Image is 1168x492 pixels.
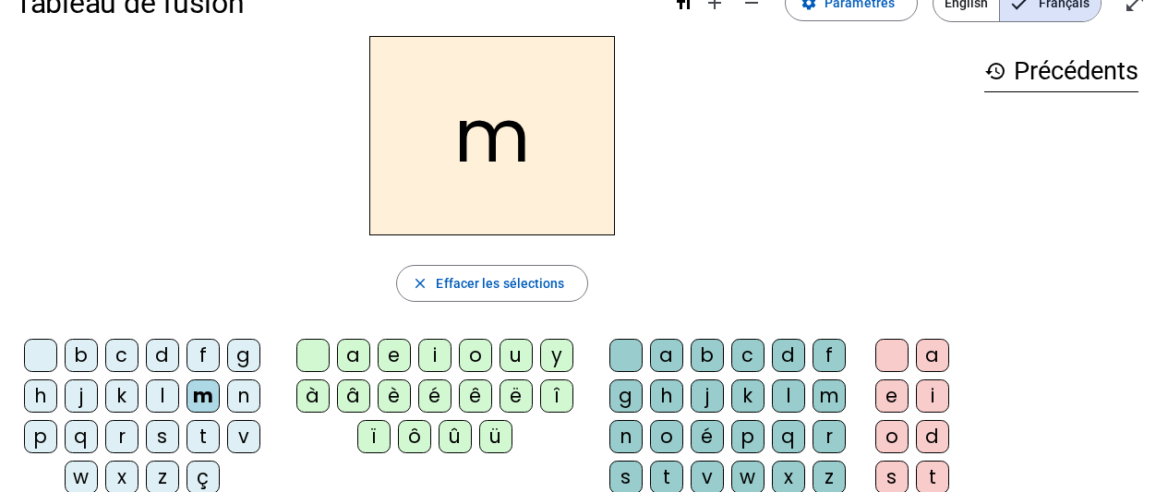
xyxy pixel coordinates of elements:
div: j [65,379,98,413]
div: t [187,420,220,453]
div: b [65,339,98,372]
div: î [540,379,573,413]
div: l [146,379,179,413]
div: u [500,339,533,372]
div: k [731,379,765,413]
div: ô [398,420,431,453]
mat-icon: history [984,60,1006,82]
div: y [540,339,573,372]
div: a [916,339,949,372]
div: d [146,339,179,372]
div: ê [459,379,492,413]
div: é [418,379,452,413]
div: n [227,379,260,413]
div: h [24,379,57,413]
button: Effacer les sélections [396,265,587,302]
div: p [731,420,765,453]
div: o [650,420,683,453]
div: è [378,379,411,413]
div: e [378,339,411,372]
div: a [337,339,370,372]
span: Effacer les sélections [436,272,564,294]
div: v [227,420,260,453]
div: g [609,379,643,413]
div: e [875,379,909,413]
div: q [772,420,805,453]
div: ï [357,420,391,453]
div: h [650,379,683,413]
div: p [24,420,57,453]
div: q [65,420,98,453]
div: â [337,379,370,413]
div: ë [500,379,533,413]
div: l [772,379,805,413]
div: û [439,420,472,453]
h2: m [369,36,615,235]
div: c [105,339,138,372]
div: j [691,379,724,413]
h3: Précédents [984,51,1138,92]
div: d [916,420,949,453]
div: i [916,379,949,413]
div: d [772,339,805,372]
div: s [146,420,179,453]
div: m [813,379,846,413]
div: n [609,420,643,453]
div: o [875,420,909,453]
div: f [187,339,220,372]
mat-icon: close [412,275,428,292]
div: f [813,339,846,372]
div: a [650,339,683,372]
div: i [418,339,452,372]
div: o [459,339,492,372]
div: b [691,339,724,372]
div: r [105,420,138,453]
div: k [105,379,138,413]
div: ü [479,420,512,453]
div: r [813,420,846,453]
div: g [227,339,260,372]
div: é [691,420,724,453]
div: c [731,339,765,372]
div: à [296,379,330,413]
div: m [187,379,220,413]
